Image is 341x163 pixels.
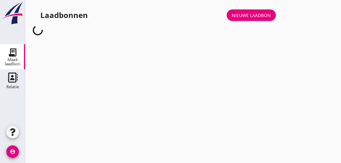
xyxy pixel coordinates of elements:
div: Nieuwe laadbon [232,12,271,19]
i: account_circle [6,145,19,158]
div: Relatie [6,85,19,89]
img: logo-small.a267ee39.svg [1,2,24,25]
a: Nieuwe laadbon [227,9,276,21]
div: Laadbonnen [40,10,88,20]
